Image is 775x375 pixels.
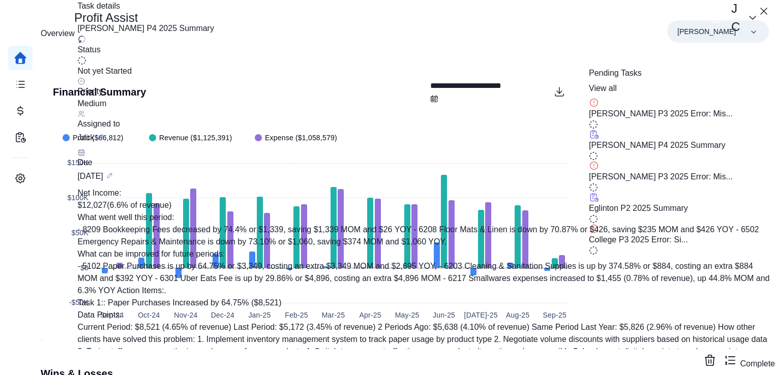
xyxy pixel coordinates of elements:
img: In Progress [725,354,735,366]
span: Not yet Started [77,67,132,75]
button: Edit due date [103,169,116,187]
div: $ 12,027 ( 6.6 % of revenue) [77,199,775,211]
div: What went well this period: [77,211,775,224]
span: Complete [740,358,775,370]
li: - 5102 Paper Purchases is up by 64.75% or $3,349, costing an extra $3,349 MOM and $2,695 YOY, - 6... [77,260,775,297]
div: Net Income: [77,187,775,199]
div: Current Period: $8,521 (4.65% of revenue) Last Period: $5,172 (3.45% of revenue) 2 Periods Ago: $... [77,321,775,370]
div: Task 1 : : Paper Purchases Increased by 64.75% ($8,521) [77,297,775,309]
img: Not yet Started [77,56,86,65]
span: [DATE] [77,172,103,180]
span: Assigned to [77,119,120,128]
span: Priority [77,87,103,96]
span: Medium [77,98,106,110]
button: Edit assignment [94,130,107,148]
span: Status [77,45,100,54]
img: Cancel Task [705,354,715,366]
div: Data Points: [77,309,775,321]
div: What can be improved for future periods: [77,248,775,260]
div: [PERSON_NAME] P4 2025 Summary [77,22,775,35]
span: Due [77,158,92,167]
span: Jack [77,133,94,142]
button: Complete [740,353,775,375]
li: - 8209 Bookkeeping Fees decreased by 74.4% or $1,339, saving $1,339 MOM and $26 YOY - 6208 Floor ... [77,224,775,248]
img: Status [77,35,86,44]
